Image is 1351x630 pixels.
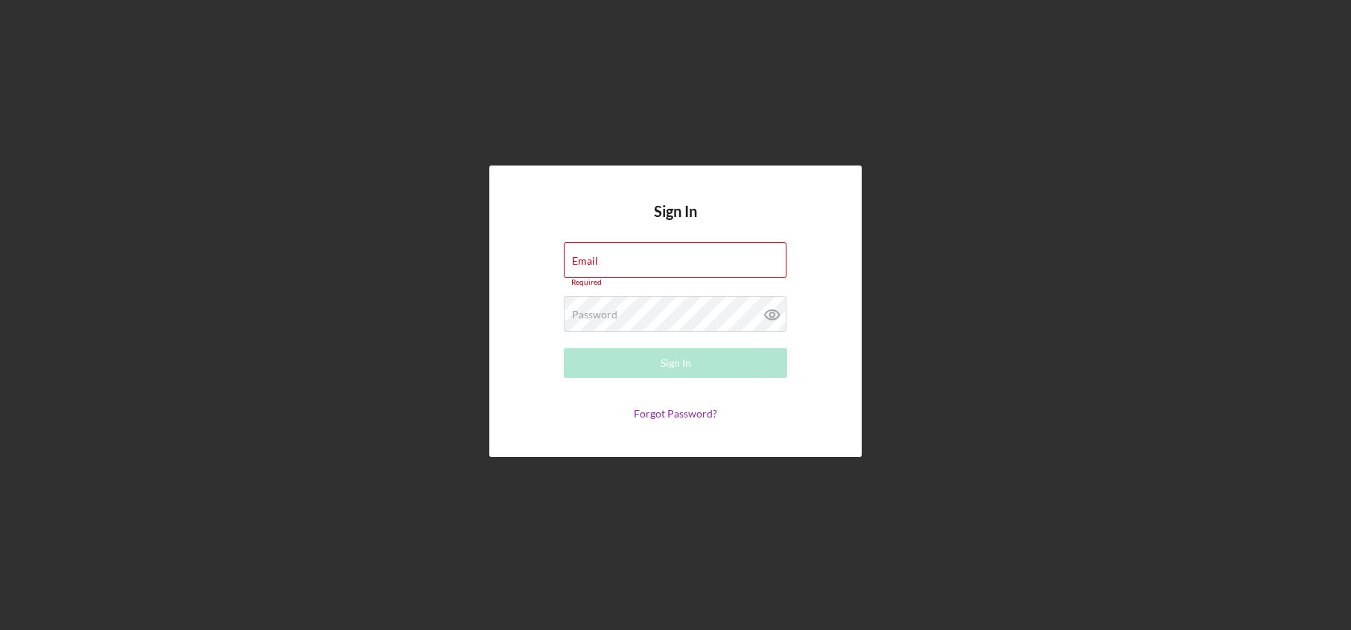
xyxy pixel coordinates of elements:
[564,348,787,378] button: Sign In
[572,255,598,267] label: Email
[634,407,717,420] a: Forgot Password?
[661,348,691,378] div: Sign In
[564,278,787,287] div: Required
[654,203,697,242] h4: Sign In
[572,309,617,321] label: Password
